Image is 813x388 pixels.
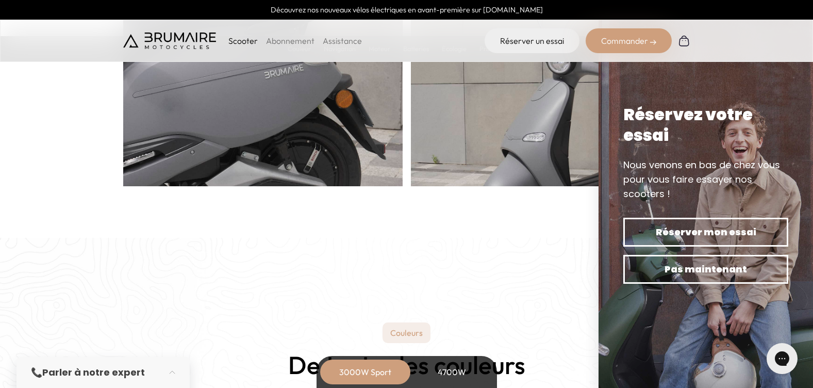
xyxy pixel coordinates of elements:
[678,35,690,47] img: Panier
[411,360,493,384] div: 4700W
[228,35,258,47] p: Scooter
[123,33,216,49] img: Brumaire Motocycles
[266,36,314,46] a: Abonnement
[485,28,579,53] a: Réserver un essai
[383,322,430,343] p: Couleurs
[324,360,407,384] div: 3000W Sport
[761,339,803,378] iframe: Gorgias live chat messenger
[288,351,525,379] h2: De toutes les couleurs
[586,28,672,53] div: Commander
[323,36,362,46] a: Assistance
[650,39,656,45] img: right-arrow-2.png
